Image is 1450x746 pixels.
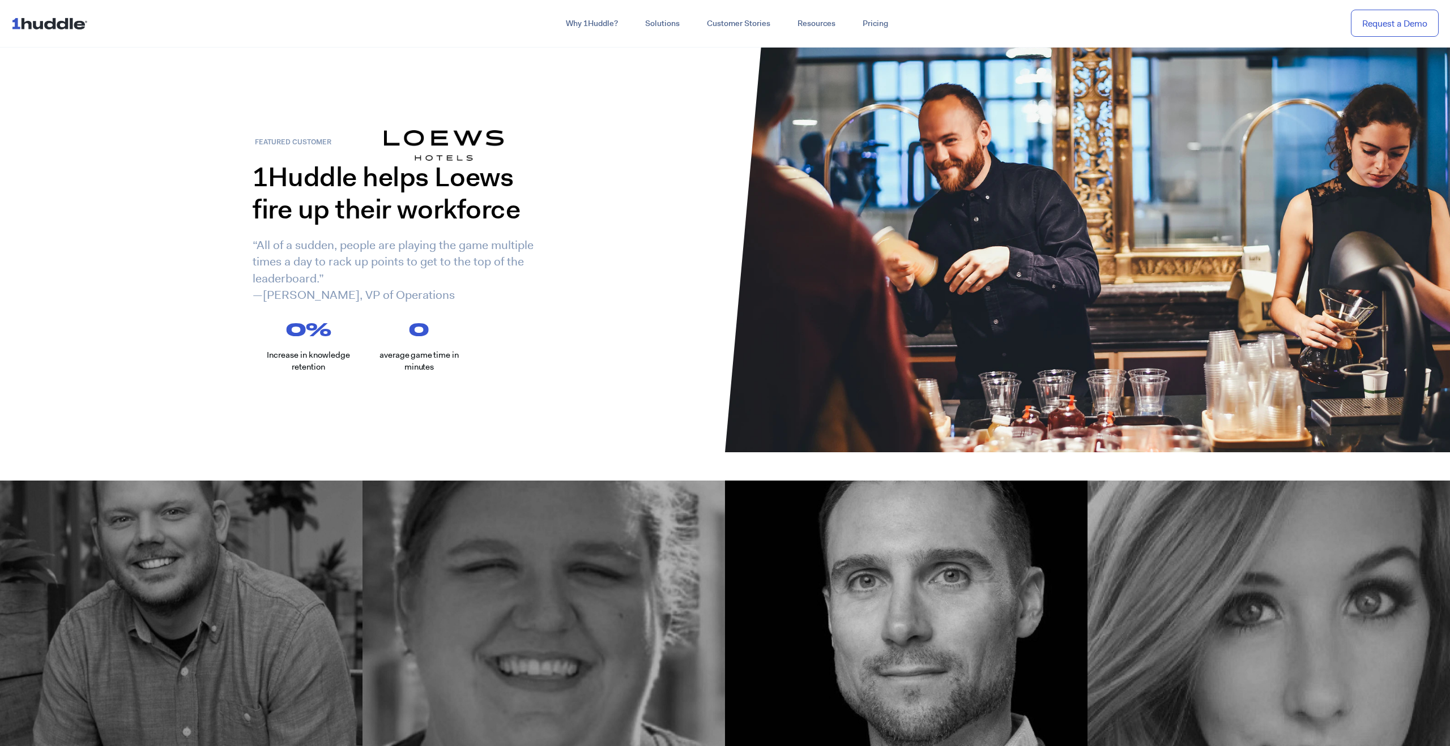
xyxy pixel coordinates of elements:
h6: Featured customer [255,139,384,146]
p: “All of a sudden, people are playing the game multiple times a day to rack up points to get to th... [253,237,549,304]
span: 0 [409,320,429,338]
a: Solutions [632,14,693,34]
span: 0 [286,320,306,338]
h2: average game time in minutes [368,349,470,373]
a: Request a Demo [1351,10,1439,37]
span: % [306,320,362,338]
a: Why 1Huddle? [552,14,632,34]
a: Pricing [849,14,902,34]
p: Increase in knowledge retention [255,349,362,373]
img: ... [11,12,92,34]
a: Resources [784,14,849,34]
h1: 1Huddle helps Loews fire up their workforce [253,161,549,226]
a: Customer Stories [693,14,784,34]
